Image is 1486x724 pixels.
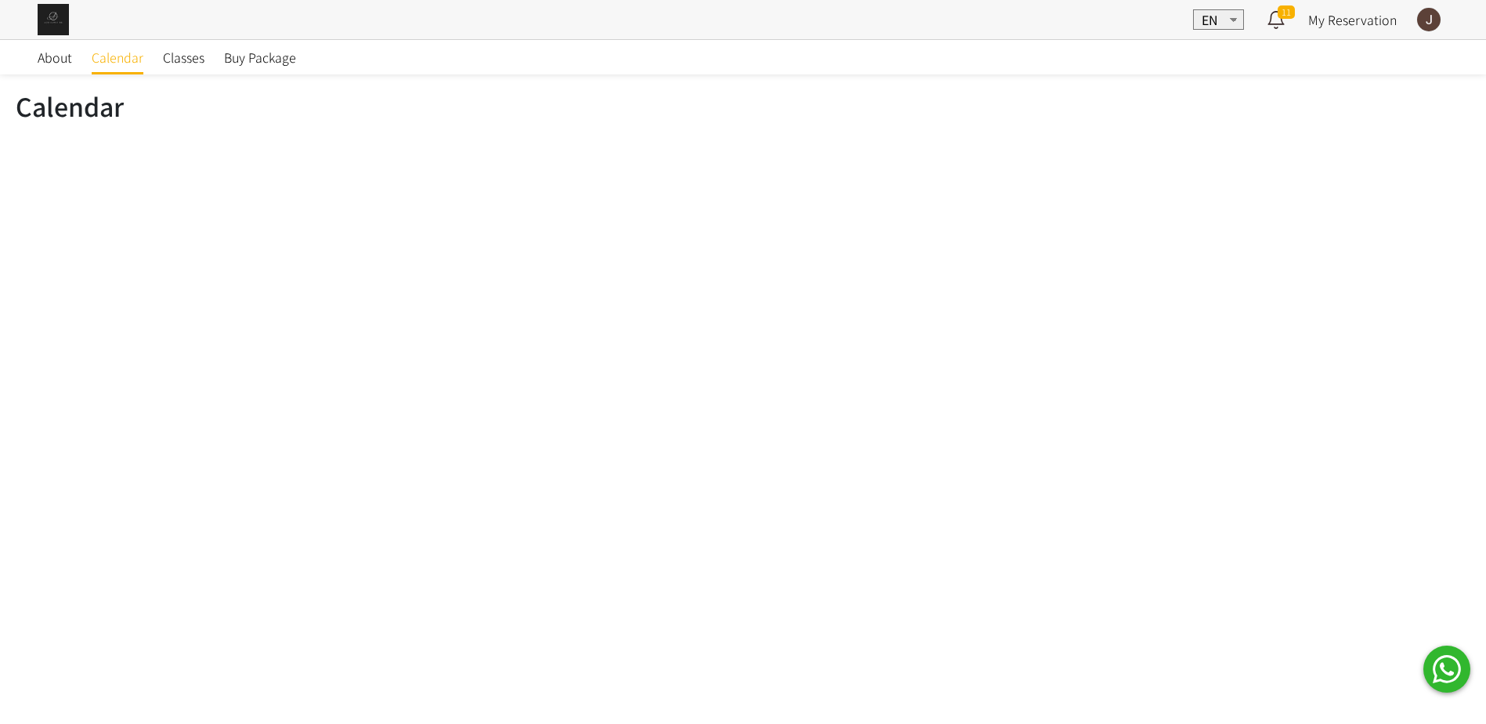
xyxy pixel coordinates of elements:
a: My Reservation [1308,10,1397,29]
a: Buy Package [224,40,296,74]
span: About [38,48,72,67]
span: 11 [1278,5,1295,19]
a: Classes [163,40,204,74]
h1: Calendar [3,74,1486,125]
a: Calendar [92,40,143,74]
span: Classes [163,48,204,67]
span: Buy Package [224,48,296,67]
a: About [38,40,72,74]
span: Calendar [92,48,143,67]
img: img_61c0148bb0266 [38,4,69,35]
